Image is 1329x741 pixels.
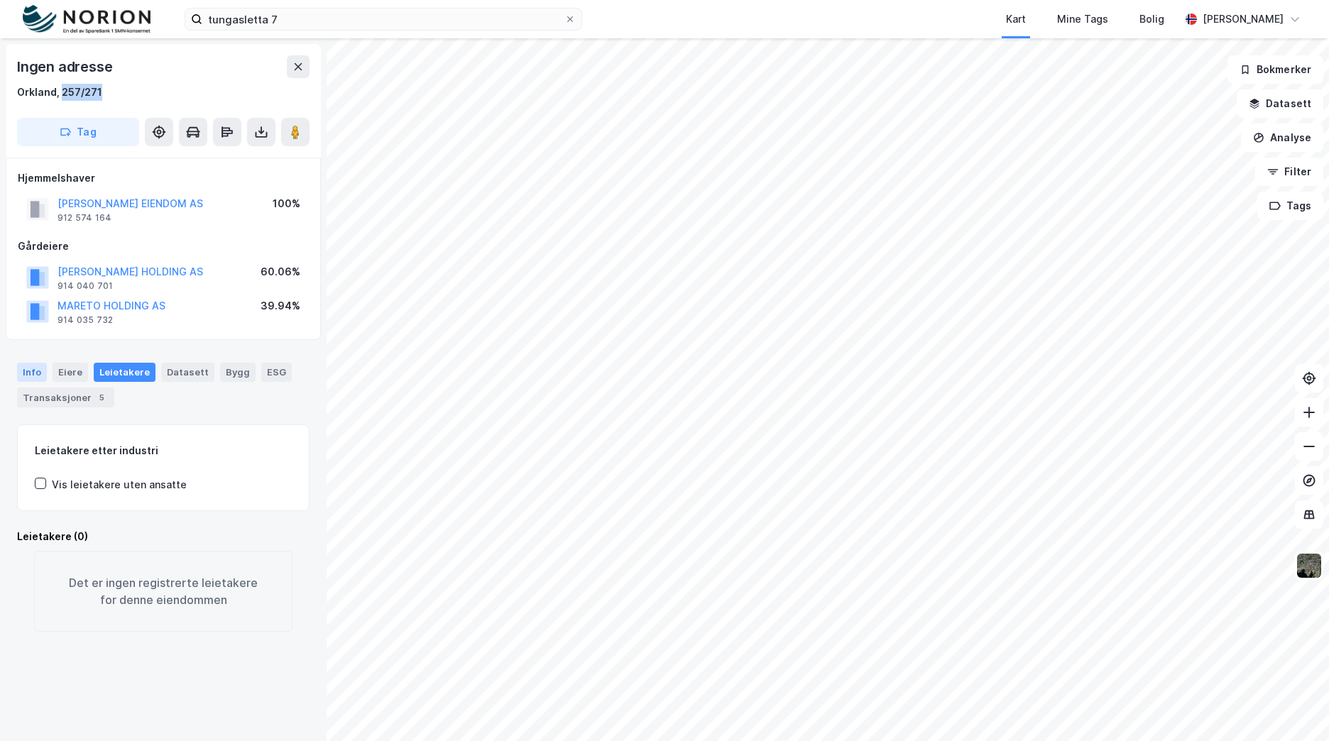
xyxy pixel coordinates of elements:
[1241,123,1323,152] button: Analyse
[1258,673,1329,741] iframe: Chat Widget
[18,238,309,255] div: Gårdeiere
[1139,11,1164,28] div: Bolig
[58,314,113,326] div: 914 035 732
[35,442,292,459] div: Leietakere etter industri
[1057,11,1108,28] div: Mine Tags
[23,5,151,34] img: norion-logo.80e7a08dc31c2e691866.png
[1255,158,1323,186] button: Filter
[58,280,113,292] div: 914 040 701
[161,363,214,381] div: Datasett
[17,84,102,101] div: Orkland, 257/271
[17,55,115,78] div: Ingen adresse
[1296,552,1323,579] img: 9k=
[273,195,300,212] div: 100%
[1006,11,1026,28] div: Kart
[1258,673,1329,741] div: Kontrollprogram for chat
[1237,89,1323,118] button: Datasett
[1203,11,1284,28] div: [PERSON_NAME]
[17,363,47,381] div: Info
[1227,55,1323,84] button: Bokmerker
[58,212,111,224] div: 912 574 164
[261,297,300,314] div: 39.94%
[18,170,309,187] div: Hjemmelshaver
[261,363,292,381] div: ESG
[261,263,300,280] div: 60.06%
[53,363,88,381] div: Eiere
[17,528,310,545] div: Leietakere (0)
[1257,192,1323,220] button: Tags
[52,476,187,493] div: Vis leietakere uten ansatte
[220,363,256,381] div: Bygg
[17,118,139,146] button: Tag
[17,388,114,407] div: Transaksjoner
[34,551,292,632] div: Det er ingen registrerte leietakere for denne eiendommen
[94,390,109,405] div: 5
[202,9,564,30] input: Søk på adresse, matrikkel, gårdeiere, leietakere eller personer
[94,363,155,381] div: Leietakere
